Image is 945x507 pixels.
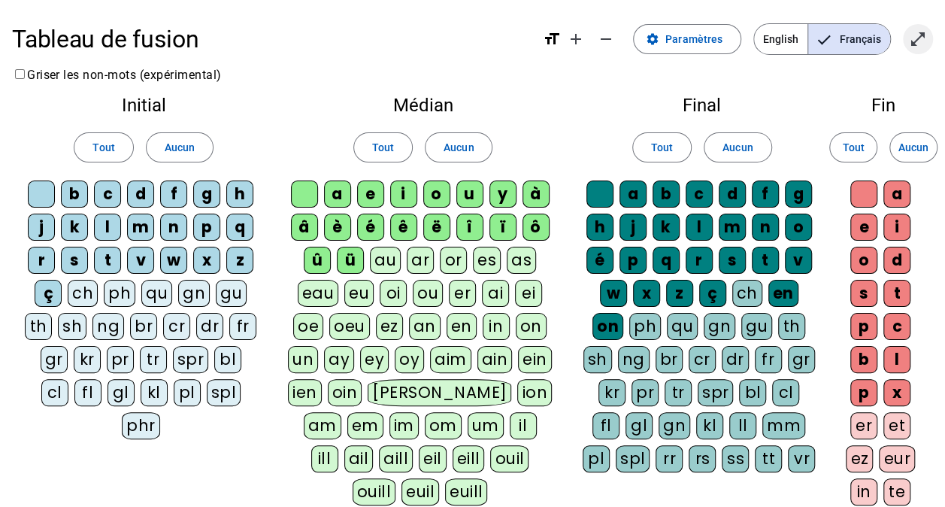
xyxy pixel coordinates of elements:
[719,247,746,274] div: s
[108,379,135,406] div: gl
[729,412,756,439] div: ll
[74,132,133,162] button: Tout
[35,280,62,307] div: ç
[522,214,550,241] div: ô
[850,346,877,373] div: b
[196,313,223,340] div: dr
[632,132,692,162] button: Tout
[686,247,713,274] div: r
[689,445,716,472] div: rs
[741,313,772,340] div: gu
[74,346,101,373] div: kr
[883,280,910,307] div: t
[592,313,623,340] div: on
[653,181,680,208] div: b
[909,30,927,48] mat-icon: open_in_full
[755,346,782,373] div: fr
[633,280,660,307] div: x
[632,379,659,406] div: pr
[619,214,647,241] div: j
[633,24,741,54] button: Paramètres
[68,280,98,307] div: ch
[324,346,354,373] div: ay
[41,379,68,406] div: cl
[445,478,487,505] div: euill
[372,138,394,156] span: Tout
[328,379,362,406] div: oin
[850,280,877,307] div: s
[619,247,647,274] div: p
[755,445,782,472] div: tt
[659,412,690,439] div: gn
[850,379,877,406] div: p
[423,181,450,208] div: o
[28,247,55,274] div: r
[94,181,121,208] div: c
[368,379,511,406] div: [PERSON_NAME]
[94,247,121,274] div: t
[28,214,55,241] div: j
[883,346,910,373] div: l
[293,313,323,340] div: oe
[704,313,735,340] div: gn
[226,214,253,241] div: q
[686,214,713,241] div: l
[699,280,726,307] div: ç
[667,313,698,340] div: qu
[656,445,683,472] div: rr
[698,379,734,406] div: spr
[409,313,441,340] div: an
[592,412,619,439] div: fl
[829,132,877,162] button: Tout
[12,68,222,82] label: Griser les non-mots (expérimental)
[468,412,504,439] div: um
[419,445,447,472] div: eil
[92,138,114,156] span: Tout
[423,214,450,241] div: ë
[597,30,615,48] mat-icon: remove
[226,181,253,208] div: h
[653,214,680,241] div: k
[122,412,160,439] div: phr
[324,181,351,208] div: a
[516,313,547,340] div: on
[666,280,693,307] div: z
[518,346,552,373] div: ein
[41,346,68,373] div: gr
[618,346,650,373] div: ng
[389,412,419,439] div: im
[291,214,318,241] div: â
[425,412,462,439] div: om
[842,138,864,156] span: Tout
[808,24,890,54] span: Français
[140,346,167,373] div: tr
[850,247,877,274] div: o
[456,181,483,208] div: u
[127,181,154,208] div: d
[92,313,124,340] div: ng
[768,280,798,307] div: en
[583,346,612,373] div: sh
[696,412,723,439] div: kl
[390,214,417,241] div: ê
[883,214,910,241] div: i
[347,412,383,439] div: em
[444,138,474,156] span: Aucun
[226,247,253,274] div: z
[12,15,531,63] h1: Tableau de fusion
[788,346,815,373] div: gr
[739,379,766,406] div: bl
[311,445,338,472] div: ill
[58,313,86,340] div: sh
[625,412,653,439] div: gl
[357,214,384,241] div: é
[722,445,749,472] div: ss
[380,280,407,307] div: oi
[304,247,331,274] div: û
[651,138,673,156] span: Tout
[127,247,154,274] div: v
[591,24,621,54] button: Diminuer la taille de la police
[665,379,692,406] div: tr
[686,181,713,208] div: c
[898,138,928,156] span: Aucun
